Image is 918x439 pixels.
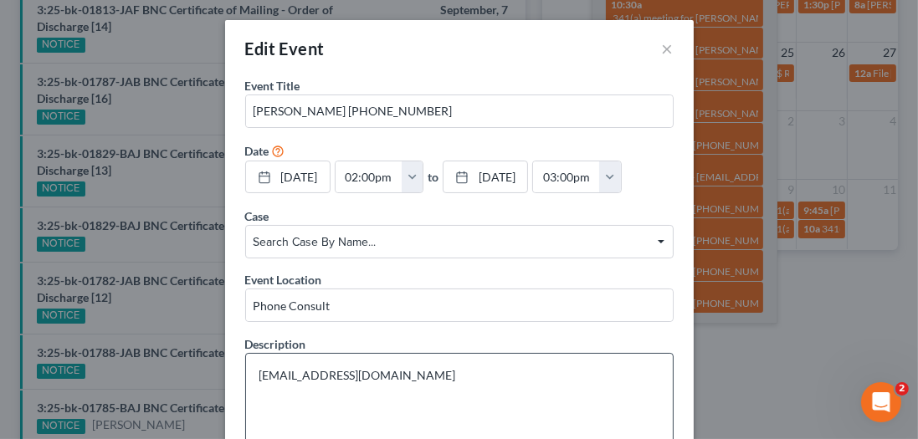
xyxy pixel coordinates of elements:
input: Enter location... [246,289,673,321]
input: -- : -- [533,161,600,193]
label: Date [245,142,269,160]
span: Search case by name... [253,233,665,251]
iframe: Intercom live chat [861,382,901,422]
span: Edit Event [245,38,325,59]
span: Event Title [245,79,300,93]
span: 2 [895,382,909,396]
a: [DATE] [246,161,330,193]
input: Enter event name... [246,95,673,127]
input: -- : -- [336,161,403,193]
button: × [662,38,674,59]
label: Event Location [245,271,322,288]
label: Case [245,207,269,225]
a: [DATE] [444,161,527,193]
label: to [428,168,438,186]
label: Description [245,335,306,353]
span: Select box activate [245,225,674,258]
